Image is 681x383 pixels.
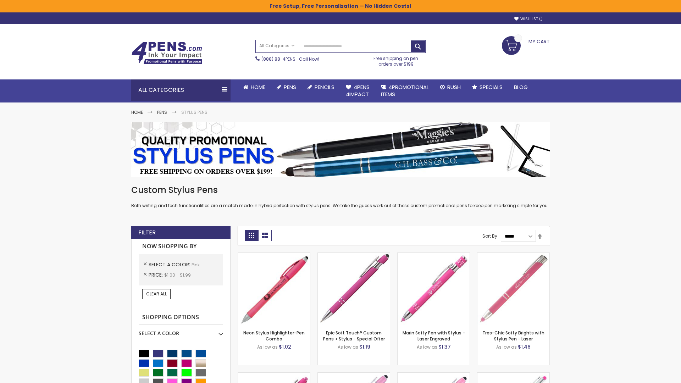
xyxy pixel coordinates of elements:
[477,253,549,325] img: Tres-Chic Softy Brights with Stylus Pen - Laser-Pink
[338,344,358,350] span: As low as
[482,330,544,342] a: Tres-Chic Softy Brights with Stylus Pen - Laser
[149,261,192,268] span: Select A Color
[514,16,543,22] a: Wishlist
[438,343,451,350] span: $1.37
[447,83,461,91] span: Rush
[157,109,167,115] a: Pens
[375,79,434,102] a: 4PROMOTIONALITEMS
[496,344,517,350] span: As low as
[381,83,429,98] span: 4PROMOTIONAL ITEMS
[243,330,305,342] a: Neon Stylus Highlighter-Pen Combo
[480,83,503,91] span: Specials
[477,252,549,259] a: Tres-Chic Softy Brights with Stylus Pen - Laser-Pink
[323,330,385,342] a: Epic Soft Touch® Custom Pens + Stylus - Special Offer
[251,83,265,91] span: Home
[164,272,191,278] span: $1.00 - $1.99
[256,40,298,52] a: All Categories
[131,79,231,101] div: All Categories
[279,343,291,350] span: $1.02
[340,79,375,102] a: 4Pens4impact
[131,184,550,209] div: Both writing and tech functionalities are a match made in hybrid perfection with stylus pens. We ...
[366,53,426,67] div: Free shipping on pen orders over $199
[508,79,533,95] a: Blog
[261,56,319,62] span: - Call Now!
[518,343,531,350] span: $1.46
[261,56,295,62] a: (888) 88-4PENS
[131,109,143,115] a: Home
[131,122,550,177] img: Stylus Pens
[398,372,470,378] a: Ellipse Stylus Pen - ColorJet-Pink
[514,83,528,91] span: Blog
[482,233,497,239] label: Sort By
[146,291,167,297] span: Clear All
[131,41,202,64] img: 4Pens Custom Pens and Promotional Products
[245,230,258,241] strong: Grid
[259,43,295,49] span: All Categories
[181,109,207,115] strong: Stylus Pens
[238,79,271,95] a: Home
[417,344,437,350] span: As low as
[138,229,156,237] strong: Filter
[139,310,223,325] strong: Shopping Options
[398,253,470,325] img: Marin Softy Pen with Stylus - Laser Engraved-Pink
[318,252,390,259] a: 4P-MS8B-Pink
[403,330,465,342] a: Marin Softy Pen with Stylus - Laser Engraved
[318,253,390,325] img: 4P-MS8B-Pink
[271,79,302,95] a: Pens
[398,252,470,259] a: Marin Softy Pen with Stylus - Laser Engraved-Pink
[139,325,223,337] div: Select A Color
[315,83,334,91] span: Pencils
[466,79,508,95] a: Specials
[238,253,310,325] img: Neon Stylus Highlighter-Pen Combo-Pink
[434,79,466,95] a: Rush
[142,289,171,299] a: Clear All
[139,239,223,254] strong: Now Shopping by
[238,372,310,378] a: Ellipse Softy Brights with Stylus Pen - Laser-Pink
[359,343,370,350] span: $1.19
[477,372,549,378] a: Tres-Chic Softy with Stylus Top Pen - ColorJet-Pink
[318,372,390,378] a: Ellipse Stylus Pen - LaserMax-Pink
[284,83,296,91] span: Pens
[346,83,370,98] span: 4Pens 4impact
[131,184,550,196] h1: Custom Stylus Pens
[192,262,200,268] span: Pink
[238,252,310,259] a: Neon Stylus Highlighter-Pen Combo-Pink
[257,344,278,350] span: As low as
[149,271,164,278] span: Price
[302,79,340,95] a: Pencils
